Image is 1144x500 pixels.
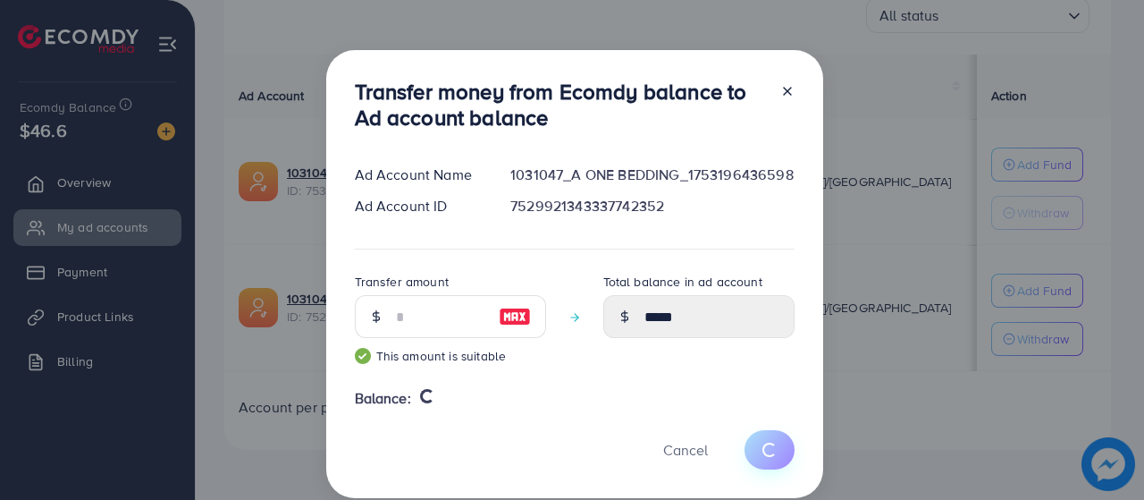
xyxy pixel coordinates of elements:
img: guide [355,348,371,364]
img: image [499,306,531,327]
span: Cancel [663,440,708,460]
label: Transfer amount [355,273,449,291]
label: Total balance in ad account [603,273,762,291]
button: Cancel [641,430,730,469]
div: Ad Account ID [341,196,497,216]
small: This amount is suitable [355,347,546,365]
div: Ad Account Name [341,165,497,185]
span: Balance: [355,388,411,409]
h3: Transfer money from Ecomdy balance to Ad account balance [355,79,766,131]
div: 7529921343337742352 [496,196,808,216]
div: 1031047_A ONE BEDDING_1753196436598 [496,165,808,185]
